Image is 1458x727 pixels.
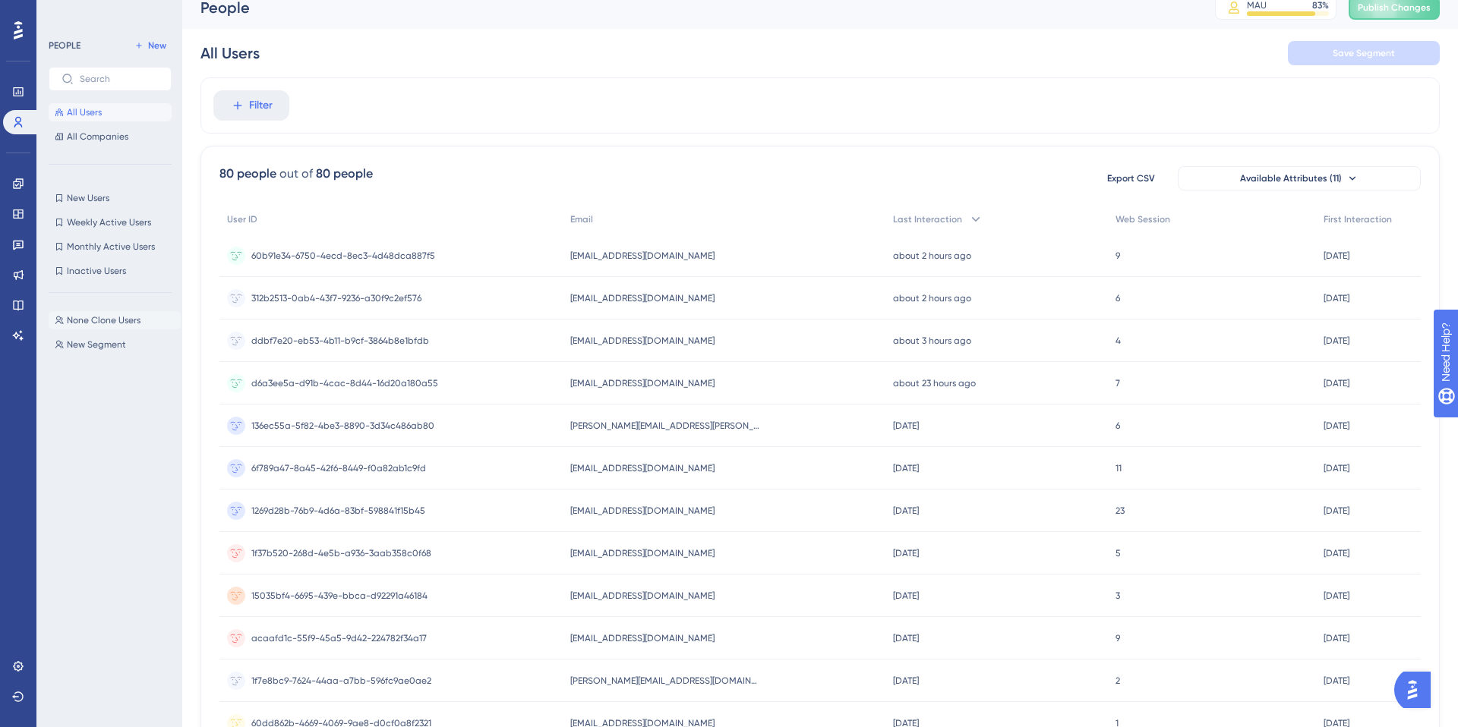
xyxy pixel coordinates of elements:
span: 1f7e8bc9-7624-44aa-a7bb-596fc9ae0ae2 [251,675,431,687]
button: New Users [49,189,172,207]
time: [DATE] [893,590,919,601]
span: User ID [227,213,257,225]
time: [DATE] [1324,590,1349,601]
time: [DATE] [893,420,919,431]
span: [EMAIL_ADDRESS][DOMAIN_NAME] [570,505,715,517]
div: 80 people [219,165,276,183]
button: All Companies [49,127,172,146]
span: Export CSV [1107,172,1155,184]
span: 136ec55a-5f82-4be3-8890-3d34c486ab80 [251,420,434,432]
button: Save Segment [1288,41,1440,65]
time: [DATE] [1324,250,1349,261]
span: 6 [1116,420,1120,432]
time: [DATE] [893,505,919,516]
span: 312b2513-0ab4-43f7-9236-a30f9c2ef576 [251,292,421,304]
time: about 3 hours ago [893,335,971,346]
span: 11 [1116,462,1122,474]
span: Last Interaction [893,213,962,225]
span: 1269d28b-76b9-4d6a-83bf-598841f15b45 [251,505,425,517]
span: [EMAIL_ADDRESS][DOMAIN_NAME] [570,335,715,347]
button: Inactive Users [49,262,172,280]
button: Export CSV [1093,166,1169,190]
button: New [129,36,172,55]
button: Available Attributes (11) [1178,166,1421,190]
span: ddbf7e20-eb53-4b11-b9cf-3864b8e1bfdb [251,335,429,347]
span: Filter [249,96,273,115]
span: New Segment [67,338,126,351]
span: 3 [1116,590,1120,602]
button: Monthly Active Users [49,238,172,256]
button: Weekly Active Users [49,213,172,231]
button: Filter [213,90,289,121]
time: [DATE] [1324,463,1349,474]
span: [EMAIL_ADDRESS][DOMAIN_NAME] [570,377,715,389]
iframe: UserGuiding AI Assistant Launcher [1394,667,1440,713]
span: Publish Changes [1358,2,1431,14]
div: PEOPLE [49,39,80,52]
span: [EMAIL_ADDRESS][DOMAIN_NAME] [570,250,715,262]
time: [DATE] [1324,378,1349,389]
span: 5 [1116,547,1121,559]
span: 7 [1116,377,1120,389]
span: First Interaction [1324,213,1392,225]
span: All Companies [67,131,128,143]
span: [PERSON_NAME][EMAIL_ADDRESS][DOMAIN_NAME] [570,675,760,687]
button: All Users [49,103,172,121]
time: [DATE] [1324,633,1349,644]
span: [EMAIL_ADDRESS][DOMAIN_NAME] [570,547,715,559]
time: [DATE] [1324,505,1349,516]
div: out of [279,165,313,183]
time: [DATE] [893,548,919,559]
div: 80 people [316,165,373,183]
time: [DATE] [893,675,919,686]
time: [DATE] [1324,420,1349,431]
time: about 23 hours ago [893,378,976,389]
span: None Clone Users [67,314,140,326]
span: d6a3ee5a-d91b-4cac-8d44-16d20a180a55 [251,377,438,389]
button: None Clone Users [49,311,181,329]
time: [DATE] [1324,293,1349,304]
span: [EMAIL_ADDRESS][DOMAIN_NAME] [570,632,715,644]
span: 9 [1116,250,1120,262]
span: Monthly Active Users [67,241,155,253]
span: All Users [67,106,102,118]
span: 1f37b520-268d-4e5b-a936-3aab358c0f68 [251,547,431,559]
span: [EMAIL_ADDRESS][DOMAIN_NAME] [570,292,715,304]
span: [PERSON_NAME][EMAIL_ADDRESS][PERSON_NAME][DOMAIN_NAME] [570,420,760,432]
span: 4 [1116,335,1121,347]
span: Weekly Active Users [67,216,151,228]
time: [DATE] [893,463,919,474]
time: about 2 hours ago [893,250,971,261]
span: Save Segment [1333,47,1395,59]
time: about 2 hours ago [893,293,971,304]
span: 23 [1116,505,1125,517]
span: [EMAIL_ADDRESS][DOMAIN_NAME] [570,590,715,602]
time: [DATE] [893,633,919,644]
span: 15035bf4-6695-439e-bbca-d92291a46184 [251,590,428,602]
span: Available Attributes (11) [1240,172,1342,184]
span: Web Session [1116,213,1170,225]
span: New [148,39,166,52]
span: Inactive Users [67,265,126,277]
span: Need Help? [36,4,95,22]
time: [DATE] [1324,675,1349,686]
span: 60b91e34-6750-4ecd-8ec3-4d48dca887f5 [251,250,435,262]
span: [EMAIL_ADDRESS][DOMAIN_NAME] [570,462,715,474]
span: acaafd1c-55f9-45a5-9d42-224782f34a17 [251,632,427,644]
span: 2 [1116,675,1120,687]
span: Email [570,213,593,225]
time: [DATE] [1324,548,1349,559]
time: [DATE] [1324,335,1349,346]
span: New Users [67,192,109,204]
div: All Users [200,42,260,64]
input: Search [80,74,159,84]
span: 6f789a47-8a45-42f6-8449-f0a82ab1c9fd [251,462,426,474]
span: 6 [1116,292,1120,304]
button: New Segment [49,335,181,354]
span: 9 [1116,632,1120,644]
